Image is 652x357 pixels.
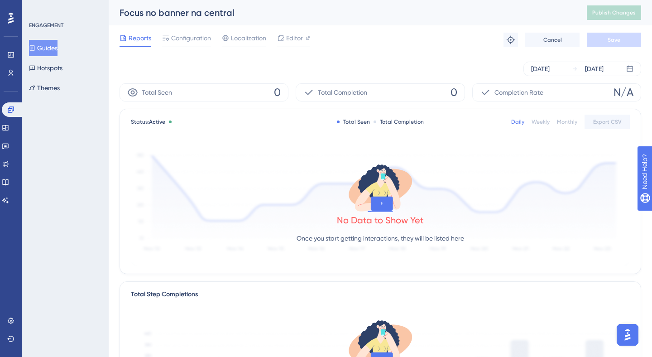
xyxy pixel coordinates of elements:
[142,87,172,98] span: Total Seen
[587,33,641,47] button: Save
[532,118,550,125] div: Weekly
[592,9,636,16] span: Publish Changes
[587,5,641,20] button: Publish Changes
[274,85,281,100] span: 0
[29,22,63,29] div: ENGAGEMENT
[29,40,58,56] button: Guides
[129,33,151,43] span: Reports
[608,36,620,43] span: Save
[525,33,580,47] button: Cancel
[557,118,577,125] div: Monthly
[451,85,457,100] span: 0
[297,233,464,244] p: Once you start getting interactions, they will be listed here
[171,33,211,43] span: Configuration
[585,115,630,129] button: Export CSV
[614,321,641,348] iframe: UserGuiding AI Assistant Launcher
[337,118,370,125] div: Total Seen
[511,118,524,125] div: Daily
[286,33,303,43] span: Editor
[531,63,550,74] div: [DATE]
[131,118,165,125] span: Status:
[585,63,604,74] div: [DATE]
[374,118,424,125] div: Total Completion
[337,214,424,227] div: No Data to Show Yet
[29,80,60,96] button: Themes
[131,289,198,300] div: Total Step Completions
[614,85,633,100] span: N/A
[149,119,165,125] span: Active
[494,87,543,98] span: Completion Rate
[231,33,266,43] span: Localization
[593,118,622,125] span: Export CSV
[543,36,562,43] span: Cancel
[318,87,367,98] span: Total Completion
[21,2,57,13] span: Need Help?
[29,60,62,76] button: Hotspots
[120,6,564,19] div: Focus no banner na central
